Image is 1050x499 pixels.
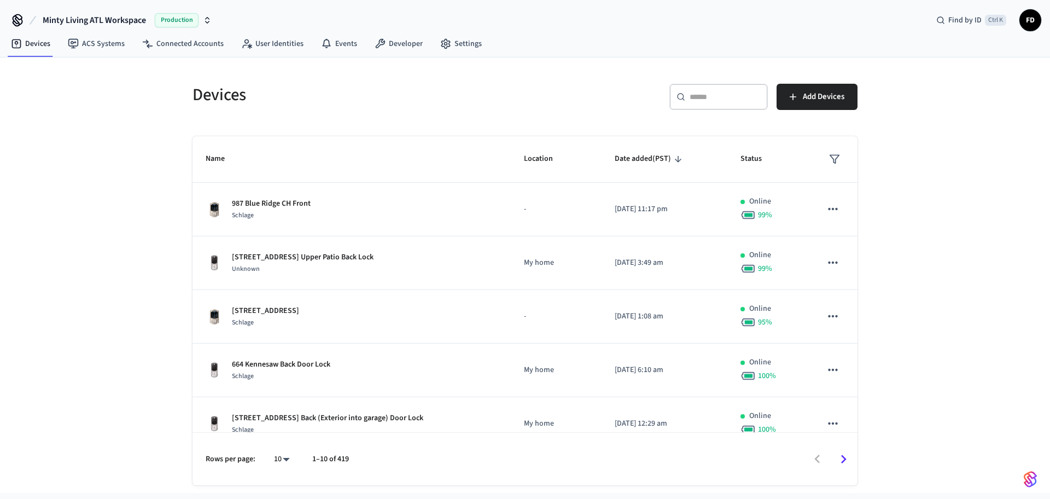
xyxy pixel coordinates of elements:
[749,196,771,207] p: Online
[1020,10,1040,30] span: FD
[948,15,982,26] span: Find by ID
[232,359,330,370] p: 664 Kennesaw Back Door Lock
[232,198,311,210] p: 987 Blue Ridge CH Front
[192,84,518,106] h5: Devices
[366,34,431,54] a: Developer
[133,34,232,54] a: Connected Accounts
[758,370,776,381] span: 100 %
[232,264,260,274] span: Unknown
[43,14,146,27] span: Minty Living ATL Workspace
[206,362,223,379] img: Yale Assure Touchscreen Wifi Smart Lock, Satin Nickel, Front
[312,34,366,54] a: Events
[232,34,312,54] a: User Identities
[615,418,715,430] p: [DATE] 12:29 am
[2,34,59,54] a: Devices
[269,451,295,467] div: 10
[758,210,772,221] span: 99 %
[206,308,223,326] img: Schlage Sense Smart Deadbolt with Camelot Trim, Front
[615,204,715,215] p: [DATE] 11:17 pm
[206,254,223,272] img: Yale Assure Touchscreen Wifi Smart Lock, Satin Nickel, Front
[749,410,771,422] p: Online
[431,34,491,54] a: Settings
[155,13,199,27] span: Production
[777,84,857,110] button: Add Devices
[615,150,685,167] span: Date added(PST)
[831,446,856,472] button: Go to next page
[524,204,588,215] p: -
[232,413,423,424] p: [STREET_ADDRESS] Back (Exterior into garage) Door Lock
[749,303,771,315] p: Online
[615,257,715,269] p: [DATE] 3:49 am
[232,305,299,317] p: [STREET_ADDRESS]
[524,257,588,269] p: My home
[1024,471,1037,488] img: SeamLogoGradient.69752ec5.svg
[927,10,1015,30] div: Find by IDCtrl K
[740,150,776,167] span: Status
[312,454,349,465] p: 1–10 of 419
[59,34,133,54] a: ACS Systems
[206,454,255,465] p: Rows per page:
[206,201,223,218] img: Schlage Sense Smart Deadbolt with Camelot Trim, Front
[758,263,772,274] span: 99 %
[232,425,254,434] span: Schlage
[206,150,239,167] span: Name
[524,418,588,430] p: My home
[749,357,771,368] p: Online
[615,364,715,376] p: [DATE] 6:10 am
[803,90,844,104] span: Add Devices
[758,317,772,328] span: 95 %
[749,249,771,261] p: Online
[758,424,776,435] span: 100 %
[232,372,254,381] span: Schlage
[232,318,254,327] span: Schlage
[524,150,567,167] span: Location
[232,211,254,220] span: Schlage
[232,252,374,263] p: [STREET_ADDRESS] Upper Patio Back Lock
[524,311,588,322] p: -
[985,15,1006,26] span: Ctrl K
[524,364,588,376] p: My home
[1019,9,1041,31] button: FD
[615,311,715,322] p: [DATE] 1:08 am
[206,415,223,433] img: Yale Assure Touchscreen Wifi Smart Lock, Satin Nickel, Front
